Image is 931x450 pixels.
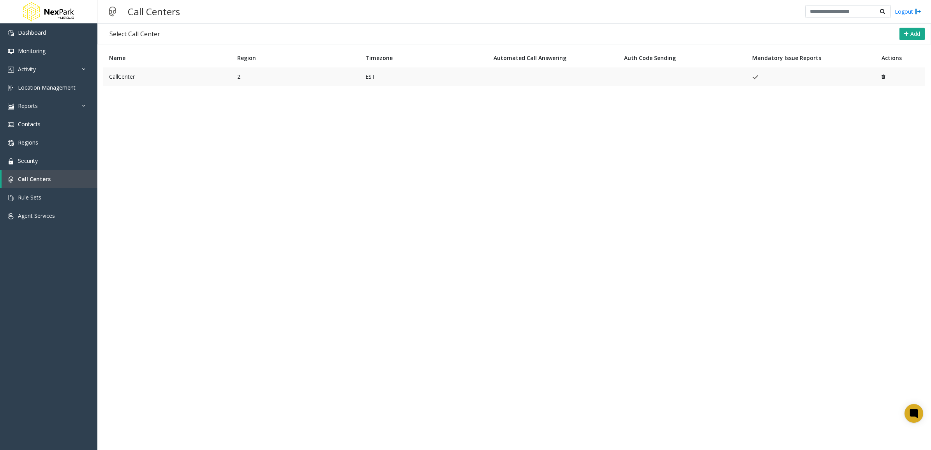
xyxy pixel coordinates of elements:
th: Name [103,48,231,67]
td: CallCenter [103,67,231,86]
span: Rule Sets [18,194,41,201]
img: 'icon' [8,67,14,73]
span: Agent Services [18,212,55,219]
th: Timezone [360,48,488,67]
span: Call Centers [18,175,51,183]
td: EST [360,67,488,86]
span: Regions [18,139,38,146]
img: 'icon' [8,158,14,164]
img: 'icon' [8,48,14,55]
span: Add [910,30,920,37]
th: Region [231,48,360,67]
img: 'icon' [8,140,14,146]
span: Location Management [18,84,76,91]
th: Actions [876,48,925,67]
img: 'icon' [8,30,14,36]
img: 'icon' [8,122,14,128]
span: Reports [18,102,38,109]
img: check [752,74,759,81]
button: Add [899,28,925,40]
img: 'icon' [8,85,14,91]
img: 'icon' [8,195,14,201]
h3: Call Centers [124,2,184,21]
th: Auth Code Sending [618,48,746,67]
img: 'icon' [8,103,14,109]
img: 'icon' [8,176,14,183]
span: Dashboard [18,29,46,36]
a: Call Centers [2,170,97,188]
th: Automated Call Answering [488,48,618,67]
img: 'icon' [8,213,14,219]
a: Logout [895,7,921,16]
img: logout [915,7,921,16]
img: pageIcon [105,2,120,21]
div: Select Call Center [98,25,172,43]
span: Monitoring [18,47,46,55]
span: Activity [18,65,36,73]
span: Contacts [18,120,41,128]
span: Security [18,157,38,164]
td: 2 [231,67,360,86]
th: Mandatory Issue Reports [746,48,876,67]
